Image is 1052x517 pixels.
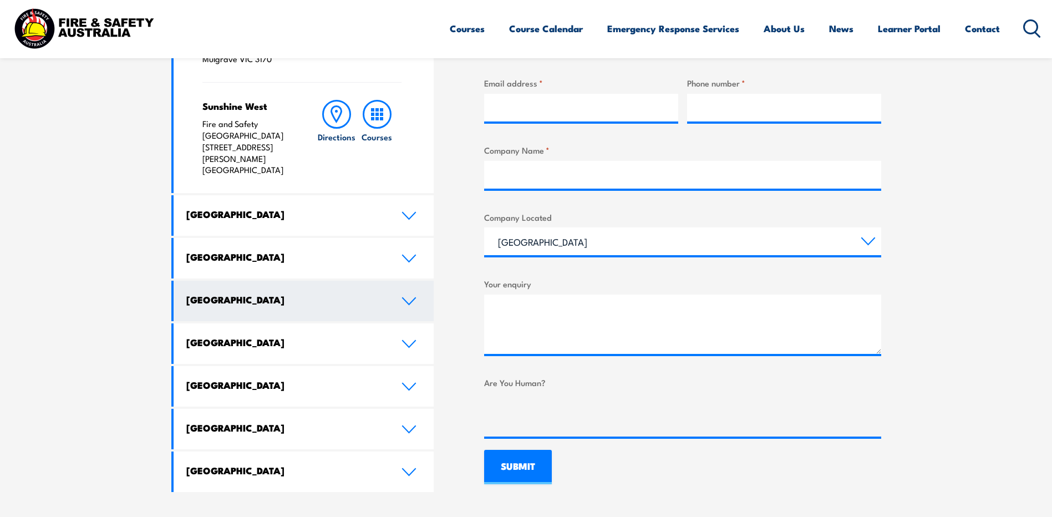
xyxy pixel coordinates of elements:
a: [GEOGRAPHIC_DATA] [174,452,434,492]
a: [GEOGRAPHIC_DATA] [174,366,434,407]
label: Your enquiry [484,277,881,290]
h4: [GEOGRAPHIC_DATA] [186,464,385,477]
a: Learner Portal [878,14,941,43]
a: [GEOGRAPHIC_DATA] [174,323,434,364]
h4: [GEOGRAPHIC_DATA] [186,422,385,434]
a: [GEOGRAPHIC_DATA] [174,238,434,278]
a: Course Calendar [509,14,583,43]
p: Fire and Safety [GEOGRAPHIC_DATA] [STREET_ADDRESS][PERSON_NAME] [GEOGRAPHIC_DATA] [202,118,295,176]
a: About Us [764,14,805,43]
a: Courses [450,14,485,43]
a: [GEOGRAPHIC_DATA] [174,195,434,236]
a: Courses [357,100,397,176]
h4: Sunshine West [202,100,295,112]
h4: [GEOGRAPHIC_DATA] [186,208,385,220]
iframe: reCAPTCHA [484,393,653,437]
a: News [829,14,853,43]
a: [GEOGRAPHIC_DATA] [174,409,434,449]
a: Directions [317,100,357,176]
h4: [GEOGRAPHIC_DATA] [186,379,385,391]
h4: [GEOGRAPHIC_DATA] [186,293,385,306]
a: Emergency Response Services [607,14,739,43]
h4: [GEOGRAPHIC_DATA] [186,251,385,263]
a: [GEOGRAPHIC_DATA] [174,281,434,321]
h4: [GEOGRAPHIC_DATA] [186,336,385,348]
input: SUBMIT [484,450,552,484]
h6: Courses [362,131,392,143]
a: Contact [965,14,1000,43]
h6: Directions [318,131,355,143]
label: Email address [484,77,678,89]
label: Company Located [484,211,881,224]
label: Company Name [484,144,881,156]
label: Phone number [687,77,881,89]
label: Are You Human? [484,376,881,389]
